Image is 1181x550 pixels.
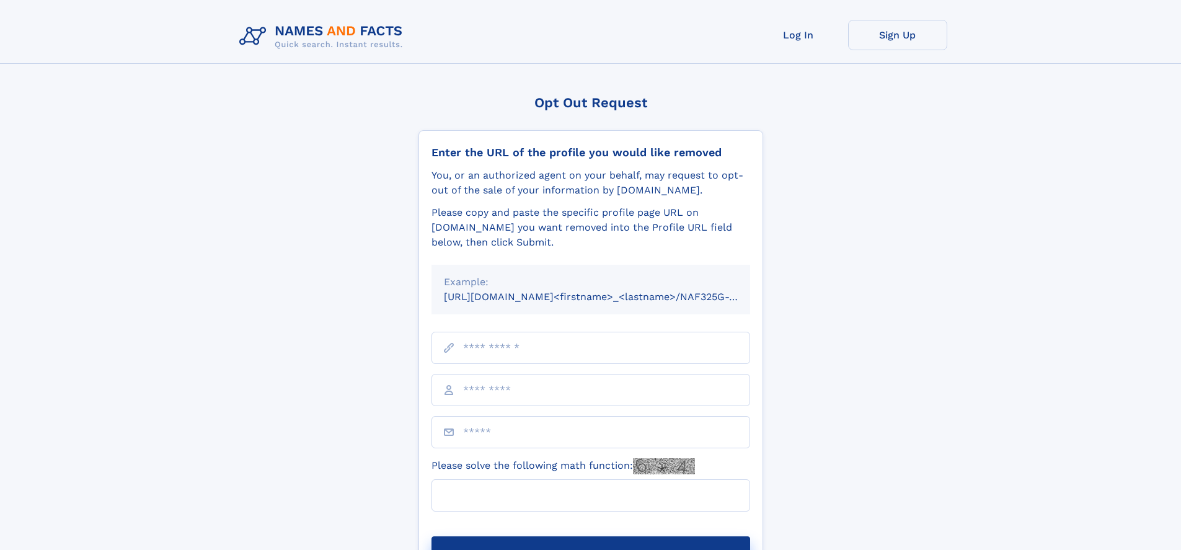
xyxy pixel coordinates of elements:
[749,20,848,50] a: Log In
[848,20,947,50] a: Sign Up
[234,20,413,53] img: Logo Names and Facts
[431,168,750,198] div: You, or an authorized agent on your behalf, may request to opt-out of the sale of your informatio...
[431,458,695,474] label: Please solve the following math function:
[444,275,738,290] div: Example:
[418,95,763,110] div: Opt Out Request
[431,205,750,250] div: Please copy and paste the specific profile page URL on [DOMAIN_NAME] you want removed into the Pr...
[431,146,750,159] div: Enter the URL of the profile you would like removed
[444,291,774,303] small: [URL][DOMAIN_NAME]<firstname>_<lastname>/NAF325G-xxxxxxxx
